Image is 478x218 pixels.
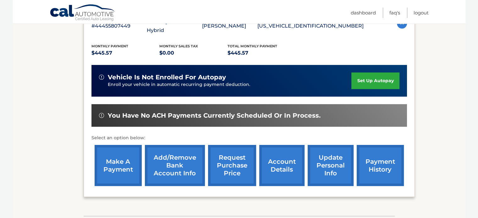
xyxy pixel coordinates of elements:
p: Enroll your vehicle in automatic recurring payment deduction. [108,81,352,88]
p: $445.57 [228,49,296,57]
a: Add/Remove bank account info [145,145,205,186]
p: $445.57 [91,49,160,57]
a: Dashboard [351,8,376,18]
p: [PERSON_NAME] [202,22,257,30]
a: Cal Automotive [50,4,116,22]
p: 2025 Toyota RAV4 Hybrid [147,17,202,35]
a: request purchase price [208,145,256,186]
span: Total Monthly Payment [228,44,277,48]
a: make a payment [95,145,142,186]
a: update personal info [308,145,354,186]
p: $0.00 [159,49,228,57]
img: alert-white.svg [99,113,104,118]
a: set up autopay [351,72,399,89]
span: vehicle is not enrolled for autopay [108,73,226,81]
span: Monthly Payment [91,44,128,48]
p: Select an option below: [91,134,407,142]
a: Logout [414,8,429,18]
a: FAQ's [389,8,400,18]
a: account details [259,145,305,186]
p: #44455807449 [91,22,147,30]
img: alert-white.svg [99,75,104,80]
span: You have no ACH payments currently scheduled or in process. [108,112,321,120]
span: Monthly sales Tax [159,44,198,48]
a: payment history [357,145,404,186]
p: [US_VEHICLE_IDENTIFICATION_NUMBER] [257,22,364,30]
